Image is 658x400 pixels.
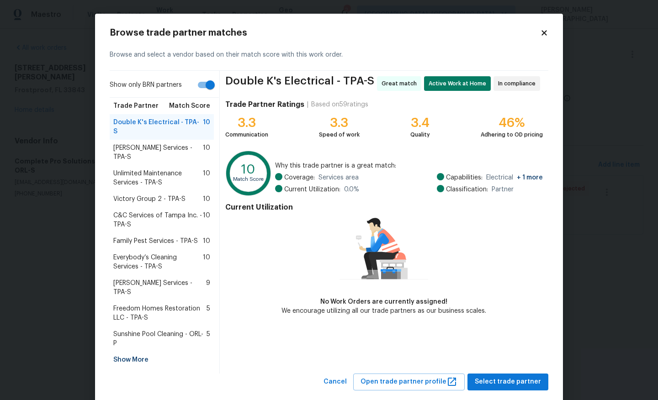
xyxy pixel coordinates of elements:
button: Open trade partner profile [353,374,465,390]
div: 3.3 [225,118,268,127]
text: 10 [241,163,255,176]
button: Select trade partner [467,374,548,390]
div: Browse and select a vendor based on their match score with this work order. [110,39,548,71]
div: 46% [481,118,543,127]
h4: Trade Partner Ratings [225,100,304,109]
span: 5 [207,330,210,348]
span: Coverage: [284,173,315,182]
span: Services area [318,173,359,182]
div: 3.4 [410,118,430,127]
div: We encourage utilizing all our trade partners as our business scales. [281,306,486,316]
span: 10 [203,118,210,136]
span: Sunshine Pool Cleaning - ORL-P [113,330,207,348]
span: 10 [203,237,210,246]
span: Show only BRN partners [110,80,182,90]
div: Adhering to OD pricing [481,130,543,139]
span: Unlimited Maintenance Services - TPA-S [113,169,203,187]
span: Double K's Electrical - TPA-S [113,118,203,136]
span: [PERSON_NAME] Services - TPA-S [113,143,203,162]
span: Current Utilization: [284,185,340,194]
div: Quality [410,130,430,139]
span: Classification: [446,185,488,194]
span: 10 [203,253,210,271]
span: 10 [203,169,210,187]
span: 10 [203,211,210,229]
span: Open trade partner profile [361,376,457,388]
div: Communication [225,130,268,139]
button: Cancel [320,374,350,390]
span: Capabilities: [446,173,483,182]
span: Why this trade partner is a great match: [275,161,543,170]
span: Family Pest Services - TPA-S [113,237,198,246]
div: Based on 59 ratings [311,100,368,109]
span: [PERSON_NAME] Services - TPA-S [113,279,206,297]
span: Electrical [486,173,543,182]
div: No Work Orders are currently assigned! [281,297,486,306]
span: 10 [203,195,210,204]
span: Partner [492,185,514,194]
div: 3.3 [319,118,360,127]
span: Trade Partner [113,101,159,111]
span: Double K's Electrical - TPA-S [225,76,374,91]
text: Match Score [233,177,264,182]
h2: Browse trade partner matches [110,28,540,37]
h4: Current Utilization [225,203,543,212]
span: Cancel [324,376,347,388]
span: 10 [203,143,210,162]
div: | [304,100,311,109]
span: Victory Group 2 - TPA-S [113,195,186,204]
div: Show More [110,352,214,368]
span: + 1 more [517,174,543,181]
div: Speed of work [319,130,360,139]
span: Active Work at Home [429,79,490,88]
span: Select trade partner [475,376,541,388]
span: 5 [207,304,210,322]
span: 0.0 % [344,185,359,194]
span: In compliance [498,79,539,88]
span: Everybody’s Cleaning Services - TPA-S [113,253,203,271]
span: C&C Services of Tampa Inc. - TPA-S [113,211,203,229]
span: 9 [206,279,210,297]
span: Freedom Homes Restoration LLC - TPA-S [113,304,207,322]
span: Match Score [169,101,210,111]
span: Great match [382,79,420,88]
